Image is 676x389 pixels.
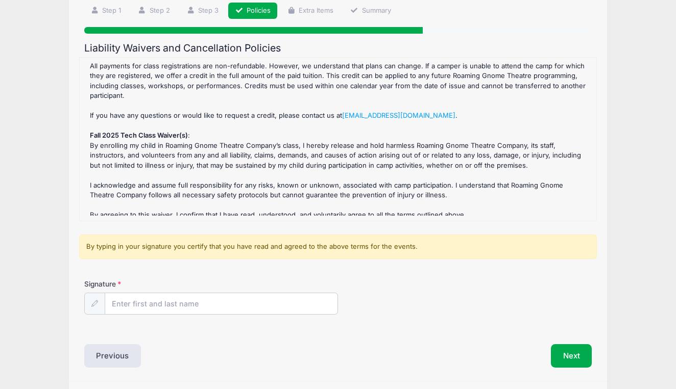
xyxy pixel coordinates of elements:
a: Step 1 [84,3,128,19]
button: Previous [84,344,141,368]
h2: Liability Waivers and Cancellation Policies [84,42,592,54]
a: Policies [228,3,277,19]
strong: Fall 2025 Tech Class Waiver(s) [90,131,188,139]
input: Enter first and last name [105,293,338,315]
a: Step 3 [180,3,225,19]
a: Extra Items [281,3,341,19]
div: By typing in your signature you certify that you have read and agreed to the above terms for the ... [79,235,597,259]
a: [EMAIL_ADDRESS][DOMAIN_NAME] [342,111,455,119]
a: Summary [344,3,398,19]
button: Next [551,344,592,368]
a: Step 2 [131,3,177,19]
label: Signature [84,279,211,289]
div: : All payments for class registrations are non-refundable. However, we understand that plans can ... [85,63,591,216]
